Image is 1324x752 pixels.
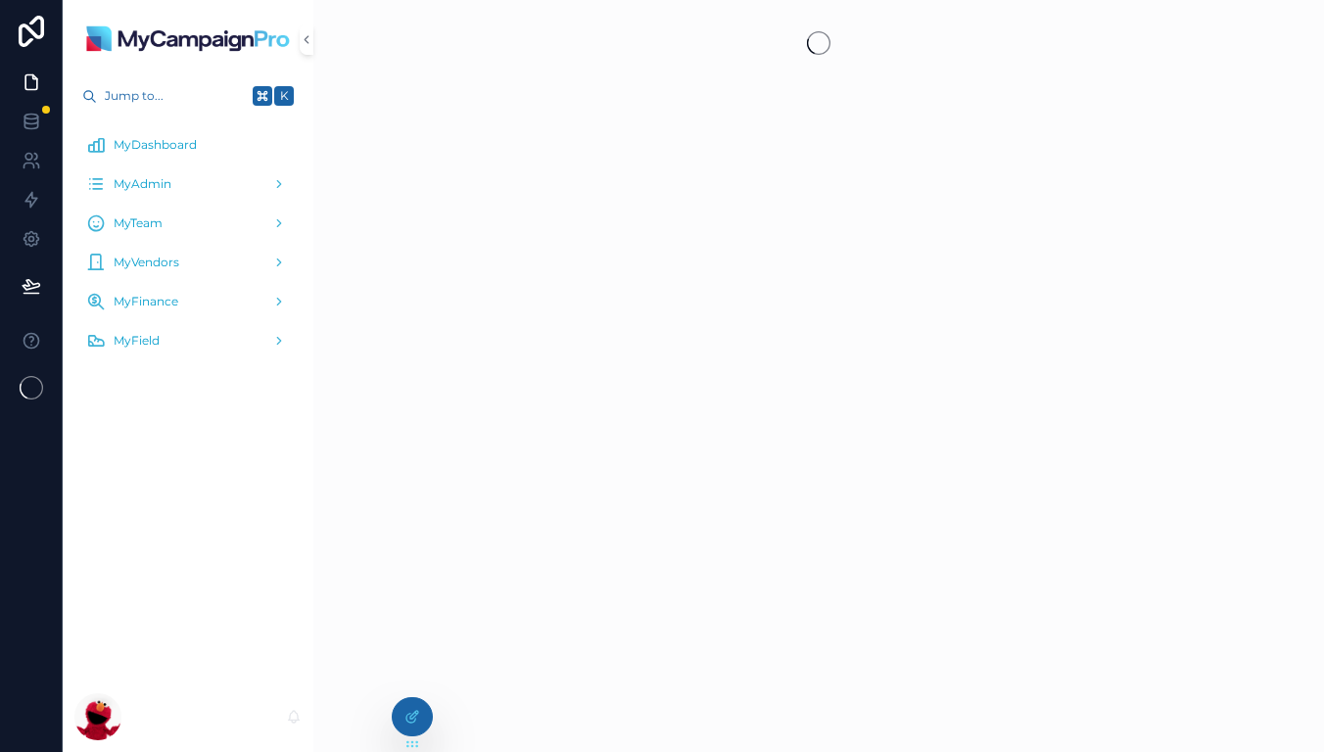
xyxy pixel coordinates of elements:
[276,88,292,104] span: K
[74,284,302,319] a: MyFinance
[114,255,179,270] span: MyVendors
[74,127,302,163] a: MyDashboard
[74,206,302,241] a: MyTeam
[114,294,178,309] span: MyFinance
[74,166,302,202] a: MyAdmin
[63,114,313,384] div: scrollable content
[105,88,245,104] span: Jump to...
[137,707,254,727] p: [PERSON_NAME]
[74,323,302,358] a: MyField
[74,245,302,280] a: MyVendors
[85,23,291,55] img: App logo
[114,176,171,192] span: MyAdmin
[114,215,163,231] span: MyTeam
[74,78,302,114] button: Jump to...K
[114,333,160,349] span: MyField
[114,137,197,153] span: MyDashboard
